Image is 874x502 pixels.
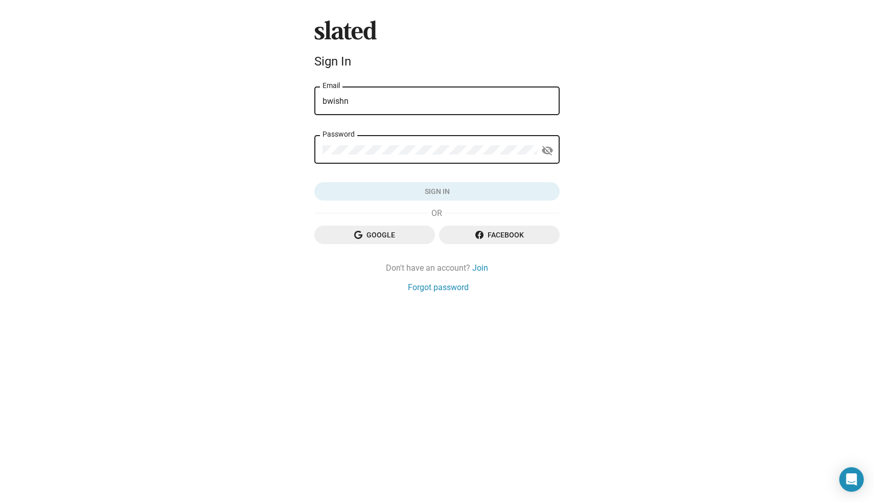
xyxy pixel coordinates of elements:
[323,226,427,244] span: Google
[408,282,469,293] a: Forgot password
[439,226,560,244] button: Facebook
[314,20,560,73] sl-branding: Sign In
[541,143,554,159] mat-icon: visibility_off
[447,226,551,244] span: Facebook
[314,263,560,273] div: Don't have an account?
[314,226,435,244] button: Google
[472,263,488,273] a: Join
[537,140,558,161] button: Show password
[314,54,560,69] div: Sign In
[839,467,864,492] div: Open Intercom Messenger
